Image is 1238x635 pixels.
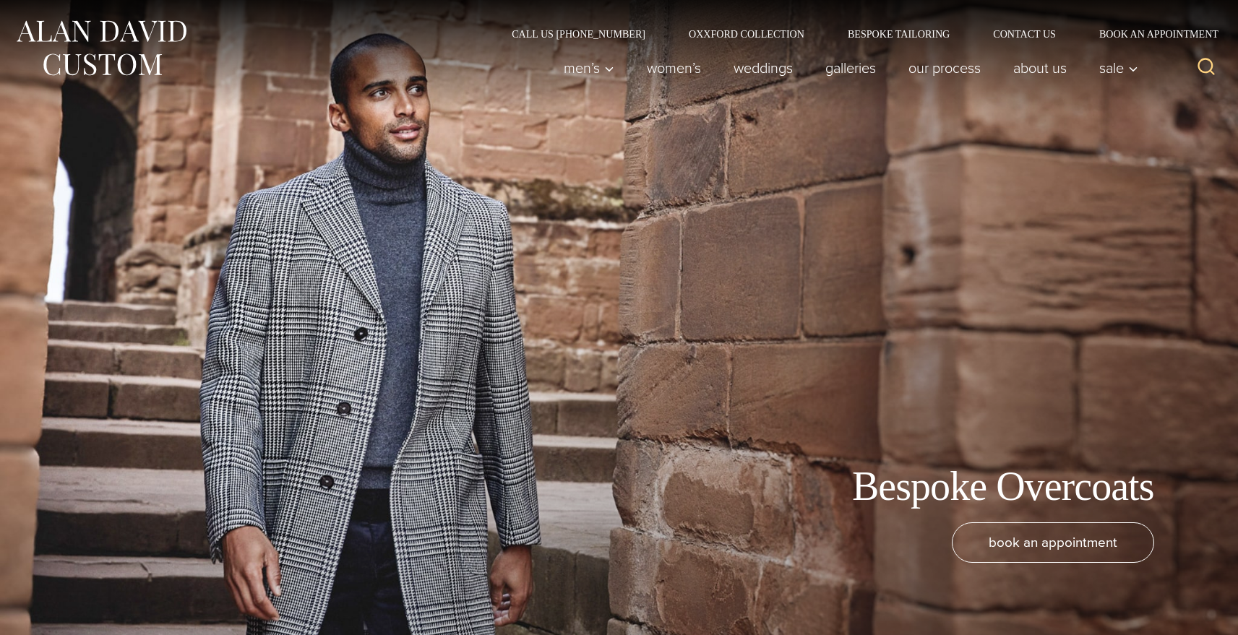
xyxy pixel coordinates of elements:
a: weddings [718,53,809,82]
a: Book an Appointment [1078,29,1224,39]
span: Men’s [564,61,614,75]
h1: Bespoke Overcoats [852,462,1154,511]
a: Our Process [893,53,997,82]
a: Bespoke Tailoring [826,29,971,39]
img: Alan David Custom [14,16,188,80]
nav: Secondary Navigation [490,29,1224,39]
a: About Us [997,53,1083,82]
a: book an appointment [952,522,1154,563]
a: Call Us [PHONE_NUMBER] [490,29,667,39]
span: book an appointment [989,532,1117,553]
a: Contact Us [971,29,1078,39]
a: Galleries [809,53,893,82]
a: Oxxford Collection [667,29,826,39]
span: Sale [1099,61,1138,75]
nav: Primary Navigation [548,53,1146,82]
a: Women’s [631,53,718,82]
button: View Search Form [1189,51,1224,85]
